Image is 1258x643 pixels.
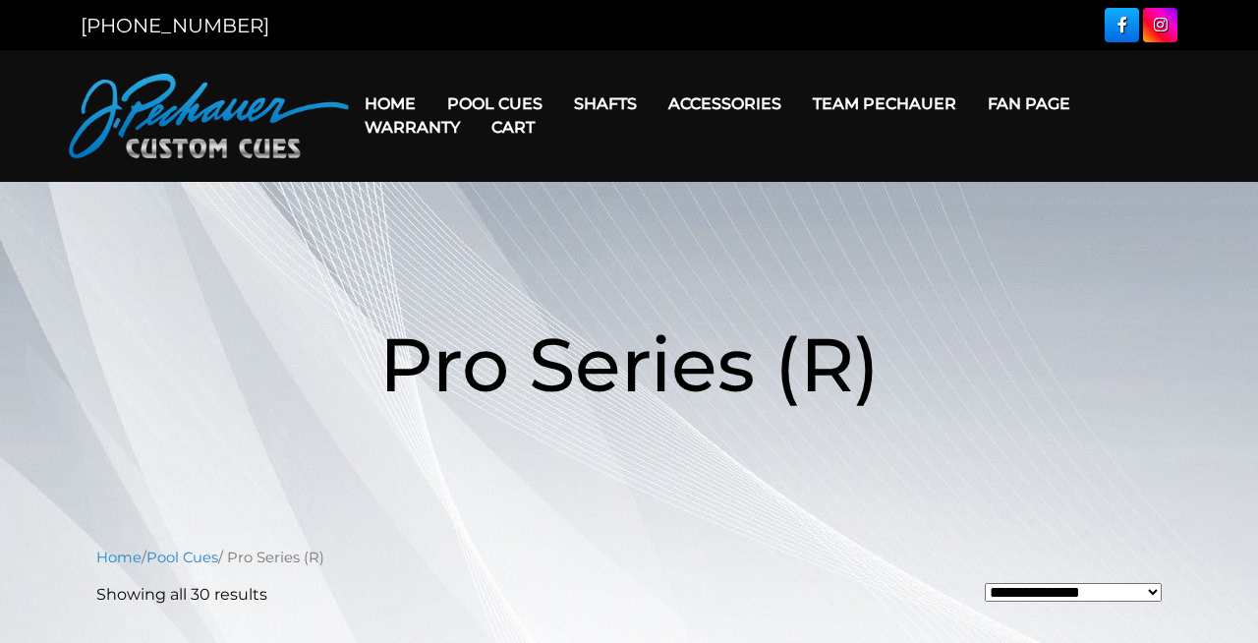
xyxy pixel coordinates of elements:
[558,79,653,129] a: Shafts
[379,319,880,410] span: Pro Series (R)
[972,79,1086,129] a: Fan Page
[69,74,349,158] img: Pechauer Custom Cues
[96,549,142,566] a: Home
[146,549,218,566] a: Pool Cues
[96,583,267,607] p: Showing all 30 results
[96,547,1162,568] nav: Breadcrumb
[81,14,269,37] a: [PHONE_NUMBER]
[349,79,431,129] a: Home
[431,79,558,129] a: Pool Cues
[476,102,550,152] a: Cart
[349,102,476,152] a: Warranty
[797,79,972,129] a: Team Pechauer
[653,79,797,129] a: Accessories
[985,583,1162,602] select: Shop order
